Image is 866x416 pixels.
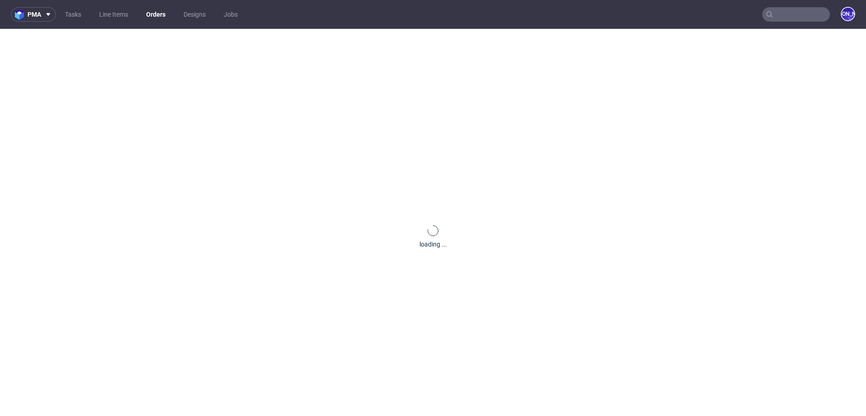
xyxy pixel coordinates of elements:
button: pma [11,7,56,22]
a: Orders [141,7,171,22]
figcaption: [PERSON_NAME] [842,8,854,20]
div: loading ... [419,240,447,249]
img: logo [15,9,28,20]
a: Jobs [218,7,243,22]
a: Tasks [60,7,87,22]
a: Designs [178,7,211,22]
span: pma [28,11,41,18]
a: Line Items [94,7,134,22]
